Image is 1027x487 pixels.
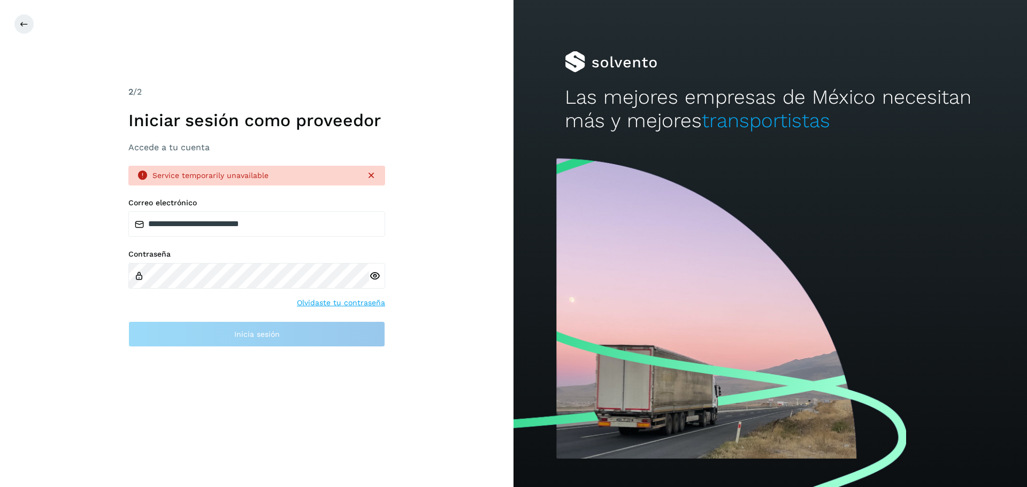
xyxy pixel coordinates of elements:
[175,360,338,401] iframe: reCAPTCHA
[128,142,385,152] h3: Accede a tu cuenta
[128,86,385,98] div: /2
[297,297,385,308] a: Olvidaste tu contraseña
[152,170,357,181] div: Service temporarily unavailable
[128,321,385,347] button: Inicia sesión
[234,330,280,338] span: Inicia sesión
[128,198,385,207] label: Correo electrónico
[565,86,976,133] h2: Las mejores empresas de México necesitan más y mejores
[128,87,133,97] span: 2
[702,109,830,132] span: transportistas
[128,250,385,259] label: Contraseña
[128,110,385,130] h1: Iniciar sesión como proveedor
